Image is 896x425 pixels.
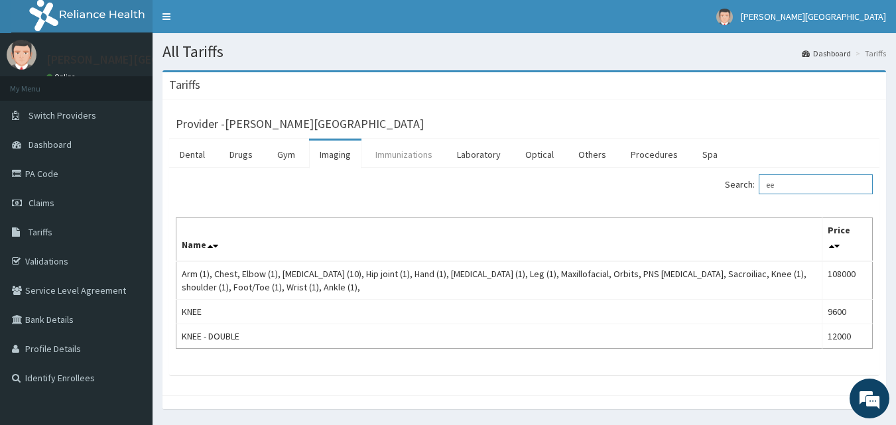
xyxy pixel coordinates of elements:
[169,79,200,91] h3: Tariffs
[219,141,263,168] a: Drugs
[29,139,72,151] span: Dashboard
[218,7,249,38] div: Minimize live chat window
[515,141,564,168] a: Optical
[716,9,733,25] img: User Image
[822,261,873,300] td: 108000
[46,54,243,66] p: [PERSON_NAME][GEOGRAPHIC_DATA]
[725,174,873,194] label: Search:
[176,118,424,130] h3: Provider - [PERSON_NAME][GEOGRAPHIC_DATA]
[77,128,183,262] span: We're online!
[25,66,54,99] img: d_794563401_company_1708531726252_794563401
[692,141,728,168] a: Spa
[176,261,822,300] td: Arm (1), Chest, Elbow (1), [MEDICAL_DATA] (10), Hip joint (1), Hand (1), [MEDICAL_DATA] (1), Leg ...
[29,109,96,121] span: Switch Providers
[309,141,361,168] a: Imaging
[446,141,511,168] a: Laboratory
[69,74,223,91] div: Chat with us now
[822,324,873,349] td: 12000
[176,218,822,262] th: Name
[7,40,36,70] img: User Image
[162,43,886,60] h1: All Tariffs
[7,284,253,330] textarea: Type your message and hit 'Enter'
[852,48,886,59] li: Tariffs
[620,141,688,168] a: Procedures
[176,300,822,324] td: KNEE
[822,218,873,262] th: Price
[267,141,306,168] a: Gym
[176,324,822,349] td: KNEE - DOUBLE
[29,197,54,209] span: Claims
[741,11,886,23] span: [PERSON_NAME][GEOGRAPHIC_DATA]
[29,226,52,238] span: Tariffs
[365,141,443,168] a: Immunizations
[568,141,617,168] a: Others
[46,72,78,82] a: Online
[759,174,873,194] input: Search:
[822,300,873,324] td: 9600
[169,141,216,168] a: Dental
[802,48,851,59] a: Dashboard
